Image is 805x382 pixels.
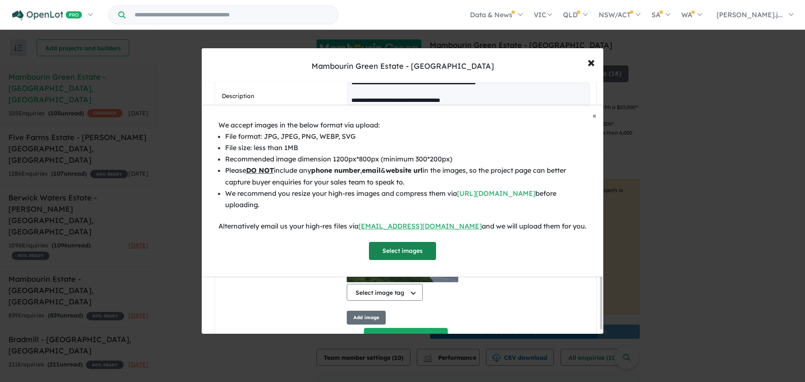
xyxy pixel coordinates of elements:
input: Try estate name, suburb, builder or developer [127,6,336,24]
div: Alternatively email us your high-res files via and we will upload them for you. [218,221,587,232]
li: Recommended image dimension 1200px*800px (minimum 300*200px) [225,153,587,165]
b: email [362,166,381,174]
span: × [592,111,597,120]
li: Please include any , & in the images, so the project page can better capture buyer enquiries for ... [225,165,587,187]
b: website url [386,166,423,174]
li: File format: JPG, JPEG, PNG, WEBP, SVG [225,131,587,142]
img: Openlot PRO Logo White [12,10,82,21]
a: [EMAIL_ADDRESS][DOMAIN_NAME] [358,222,482,230]
li: We recommend you resize your high-res images and compress them via before uploading. [225,188,587,210]
li: File size: less than 1MB [225,142,587,153]
b: phone number [311,166,360,174]
span: [PERSON_NAME].j... [717,10,783,19]
u: DO NOT [246,166,274,174]
div: We accept images in the below format via upload: [218,120,587,131]
a: [URL][DOMAIN_NAME] [457,189,535,197]
button: Select images [369,242,436,260]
